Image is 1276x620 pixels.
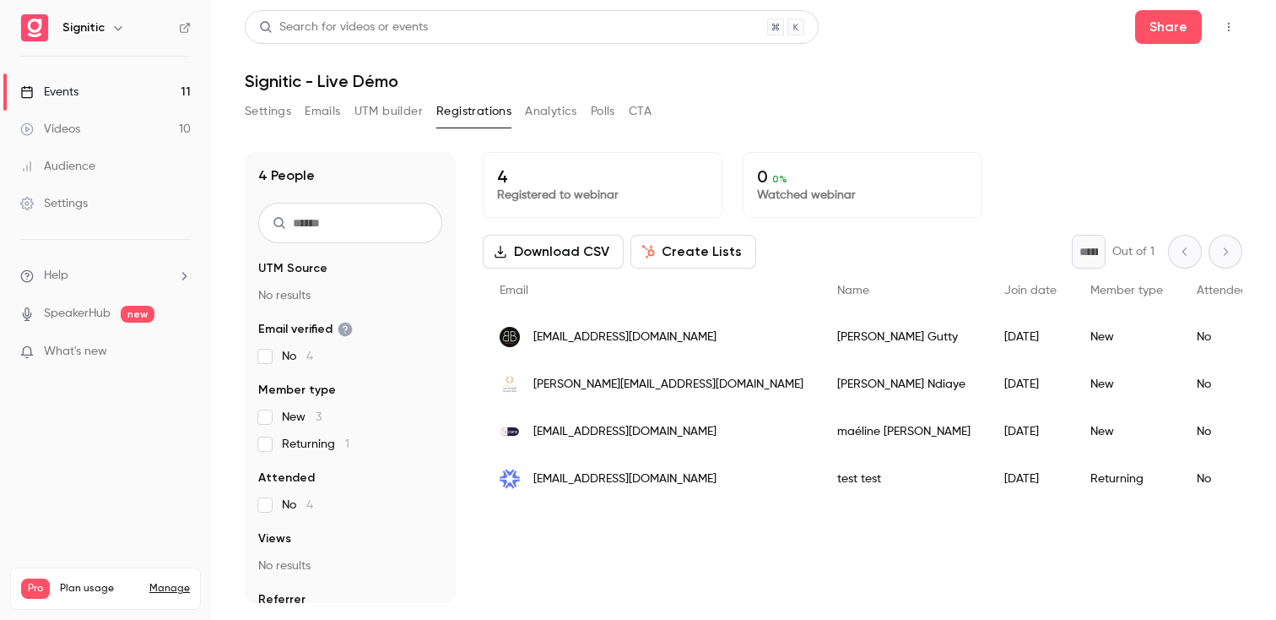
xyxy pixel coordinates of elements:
[258,382,336,399] span: Member type
[258,530,291,547] span: Views
[629,98,652,125] button: CTA
[282,409,322,426] span: New
[820,361,987,408] div: [PERSON_NAME] Ndiaye
[282,348,313,365] span: No
[757,187,968,204] p: Watched webinar
[500,285,528,296] span: Email
[591,98,615,125] button: Polls
[259,19,428,36] div: Search for videos or events
[987,361,1073,408] div: [DATE]
[820,408,987,455] div: maéline [PERSON_NAME]
[987,313,1073,361] div: [DATE]
[1073,361,1180,408] div: New
[258,470,315,487] span: Attended
[258,557,442,574] p: No results
[20,195,88,212] div: Settings
[258,260,327,277] span: UTM Source
[1073,408,1180,455] div: New
[525,98,577,125] button: Analytics
[1135,10,1202,44] button: Share
[1073,455,1180,503] div: Returning
[630,235,756,269] button: Create Lists
[497,166,708,187] p: 4
[306,499,313,511] span: 4
[258,591,305,608] span: Referrer
[20,84,78,101] div: Events
[533,423,716,441] span: [EMAIL_ADDRESS][DOMAIN_NAME]
[44,305,111,323] a: SpeakerHub
[258,166,315,186] h1: 4 People
[354,98,423,125] button: UTM builder
[20,267,191,285] li: help-dropdown-opener
[987,455,1073,503] div: [DATE]
[282,497,313,514] span: No
[500,421,520,442] img: tkcare.fr
[258,287,442,304] p: No results
[245,71,1242,91] h1: Signitic - Live Démo
[20,158,95,175] div: Audience
[21,14,48,41] img: Signitic
[1180,408,1265,455] div: No
[483,235,624,269] button: Download CSV
[345,438,349,450] span: 1
[60,582,139,596] span: Plan usage
[121,306,154,323] span: new
[533,329,716,346] span: [EMAIL_ADDRESS][DOMAIN_NAME]
[820,313,987,361] div: [PERSON_NAME] Gutty
[170,345,191,360] iframe: Noticeable Trigger
[497,187,708,204] p: Registered to webinar
[1004,285,1057,296] span: Join date
[500,374,520,394] img: fondation-unavenirensemble.org
[500,327,520,347] img: mobbar.fr
[1180,361,1265,408] div: No
[258,321,353,338] span: Email verified
[772,173,787,185] span: 0 %
[533,470,716,488] span: [EMAIL_ADDRESS][DOMAIN_NAME]
[1180,313,1265,361] div: No
[987,408,1073,455] div: [DATE]
[1197,285,1248,296] span: Attended
[837,285,869,296] span: Name
[21,579,50,599] span: Pro
[62,19,105,36] h6: Signitic
[149,582,190,596] a: Manage
[282,436,349,453] span: Returning
[436,98,511,125] button: Registrations
[316,411,322,423] span: 3
[533,376,803,394] span: [PERSON_NAME][EMAIL_ADDRESS][DOMAIN_NAME]
[44,343,107,361] span: What's new
[245,98,291,125] button: Settings
[1073,313,1180,361] div: New
[305,98,340,125] button: Emails
[500,469,520,489] img: test.com
[20,121,80,138] div: Videos
[1090,285,1163,296] span: Member type
[44,267,68,285] span: Help
[1180,455,1265,503] div: No
[306,351,313,362] span: 4
[1112,243,1154,260] p: Out of 1
[820,455,987,503] div: test test
[757,166,968,187] p: 0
